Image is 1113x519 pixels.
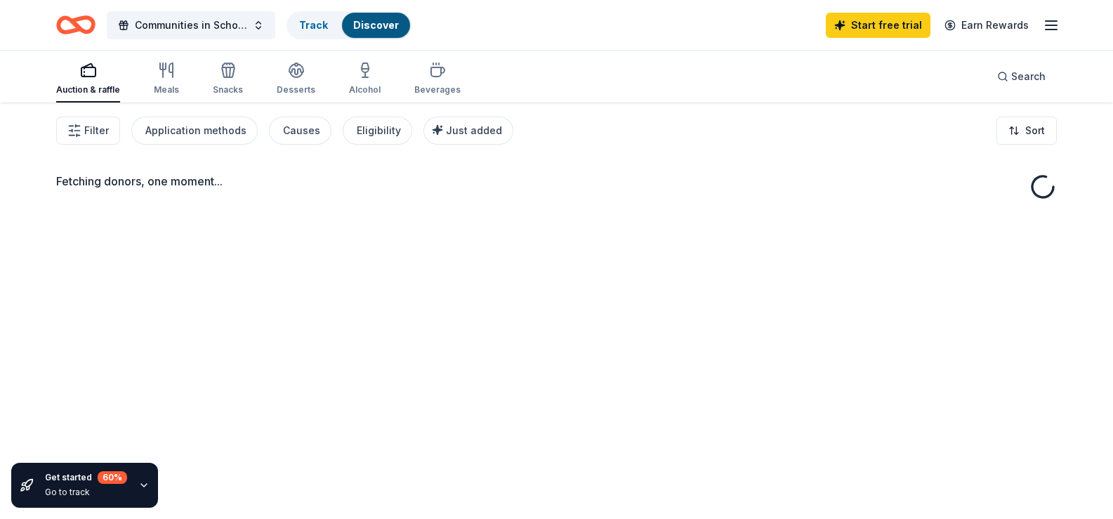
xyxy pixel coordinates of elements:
[299,19,328,31] a: Track
[84,122,109,139] span: Filter
[56,56,120,103] button: Auction & raffle
[107,11,275,39] button: Communities in Schools of [GEOGRAPHIC_DATA] Annual Dinner and Silent Auction
[56,117,120,145] button: Filter
[56,84,120,96] div: Auction & raffle
[135,17,247,34] span: Communities in Schools of [GEOGRAPHIC_DATA] Annual Dinner and Silent Auction
[131,117,258,145] button: Application methods
[357,122,401,139] div: Eligibility
[269,117,331,145] button: Causes
[349,84,381,96] div: Alcohol
[277,84,315,96] div: Desserts
[414,84,461,96] div: Beverages
[213,84,243,96] div: Snacks
[996,117,1057,145] button: Sort
[277,56,315,103] button: Desserts
[287,11,411,39] button: TrackDiscover
[349,56,381,103] button: Alcohol
[45,487,127,498] div: Go to track
[423,117,513,145] button: Just added
[343,117,412,145] button: Eligibility
[1025,122,1045,139] span: Sort
[154,56,179,103] button: Meals
[45,471,127,484] div: Get started
[283,122,320,139] div: Causes
[936,13,1037,38] a: Earn Rewards
[826,13,930,38] a: Start free trial
[56,8,96,41] a: Home
[1011,68,1046,85] span: Search
[353,19,399,31] a: Discover
[98,471,127,484] div: 60 %
[213,56,243,103] button: Snacks
[986,63,1057,91] button: Search
[56,173,1057,190] div: Fetching donors, one moment...
[446,124,502,136] span: Just added
[145,122,246,139] div: Application methods
[414,56,461,103] button: Beverages
[154,84,179,96] div: Meals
